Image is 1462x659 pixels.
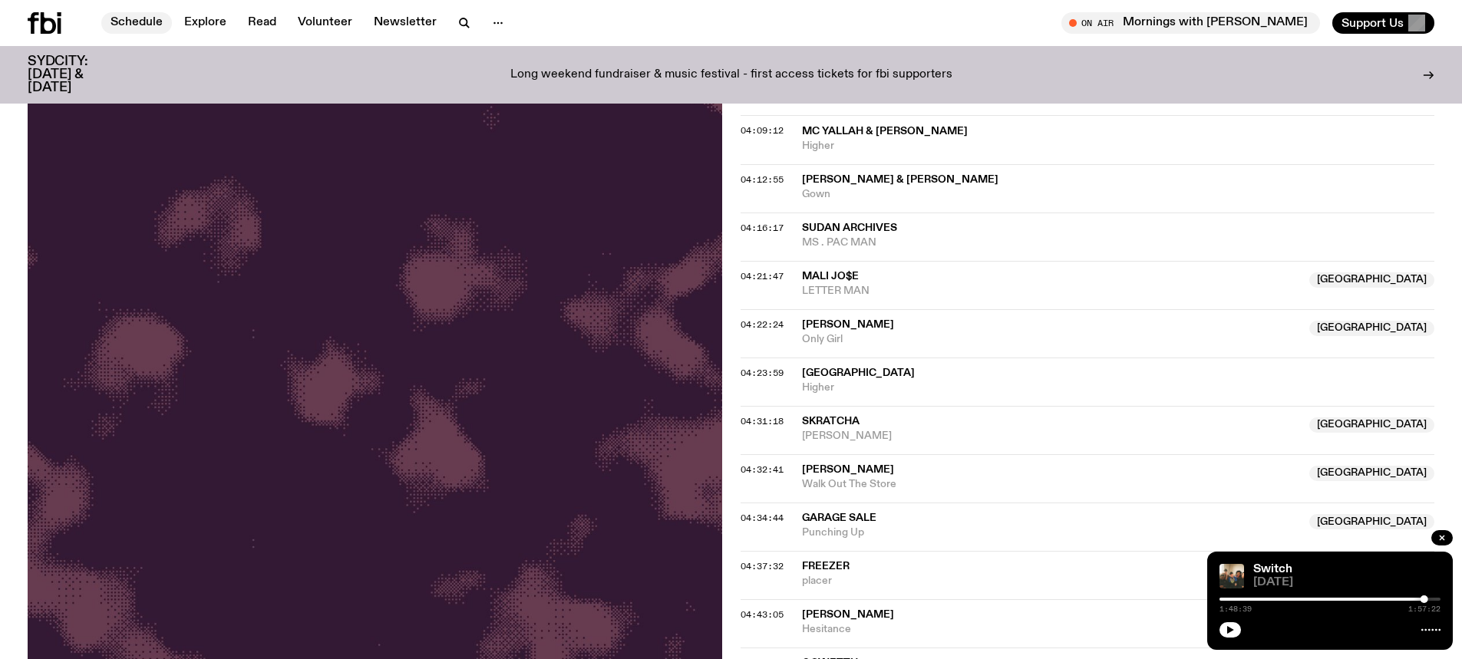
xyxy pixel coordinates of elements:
span: Garage Sale [802,512,876,523]
a: Volunteer [289,12,361,34]
a: Read [239,12,285,34]
span: MALI JO$E [802,271,859,282]
span: 04:23:59 [741,367,784,379]
span: LETTER MAN [802,284,1301,298]
span: [GEOGRAPHIC_DATA] [1309,417,1434,433]
span: 1:48:39 [1219,605,1252,613]
span: 04:32:41 [741,463,784,476]
button: 04:32:41 [741,466,784,474]
span: MS . PAC MAN [802,236,1435,250]
span: [PERSON_NAME] [802,464,894,475]
span: [PERSON_NAME] [802,319,894,330]
span: [GEOGRAPHIC_DATA] [1309,272,1434,288]
button: 04:34:44 [741,514,784,522]
p: Long weekend fundraiser & music festival - first access tickets for fbi supporters [510,68,952,82]
span: Support Us [1342,16,1404,30]
span: Higher [802,139,1435,153]
span: 04:34:44 [741,512,784,524]
span: [GEOGRAPHIC_DATA] [1309,466,1434,481]
span: [GEOGRAPHIC_DATA] [1309,321,1434,336]
img: A warm film photo of the switch team sitting close together. from left to right: Cedar, Lau, Sand... [1219,564,1244,588]
span: freezer [802,561,850,572]
span: [DATE] [1253,577,1441,588]
span: [PERSON_NAME] [802,609,894,620]
button: 04:37:32 [741,562,784,571]
span: [PERSON_NAME] [802,429,1301,443]
span: Gown [802,187,1435,202]
span: MC Yallah & [PERSON_NAME] [802,126,968,137]
span: Hesitance [802,622,1301,637]
button: 04:31:18 [741,417,784,426]
button: 04:21:47 [741,272,784,281]
span: Punching Up [802,526,1301,540]
span: 04:31:18 [741,415,784,427]
span: 04:37:32 [741,560,784,572]
a: Newsletter [365,12,446,34]
span: 04:21:47 [741,270,784,282]
span: 04:09:12 [741,124,784,137]
span: [GEOGRAPHIC_DATA] [1309,514,1434,529]
span: [GEOGRAPHIC_DATA] [802,367,915,378]
span: Skratcha [802,416,860,427]
button: 04:43:05 [741,611,784,619]
span: Walk Out The Store [802,477,1301,492]
span: 04:22:24 [741,318,784,331]
span: 1:57:22 [1408,605,1441,613]
a: Schedule [101,12,172,34]
span: Only Girl [802,332,1301,347]
span: 04:16:17 [741,222,784,234]
h3: SYDCITY: [DATE] & [DATE] [28,55,126,94]
span: 04:43:05 [741,608,784,621]
a: Explore [175,12,236,34]
span: [PERSON_NAME] & [PERSON_NAME] [802,174,998,185]
span: Sudan Archives [802,222,897,233]
button: 04:09:12 [741,127,784,135]
button: 04:23:59 [741,369,784,377]
button: 04:12:55 [741,176,784,184]
button: 04:16:17 [741,224,784,232]
button: On AirMornings with [PERSON_NAME] [1061,12,1320,34]
a: Switch [1253,563,1292,575]
span: 04:12:55 [741,173,784,186]
span: placer [802,574,1301,588]
button: 04:22:24 [741,321,784,329]
button: Support Us [1332,12,1434,34]
span: Higher [802,381,1435,395]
